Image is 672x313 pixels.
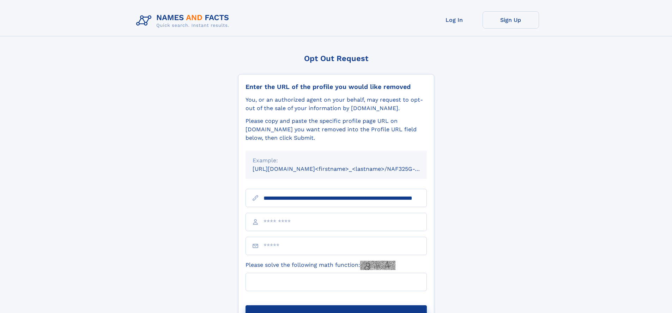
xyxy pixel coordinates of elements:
a: Log In [426,11,483,29]
a: Sign Up [483,11,539,29]
img: Logo Names and Facts [133,11,235,30]
div: Please copy and paste the specific profile page URL on [DOMAIN_NAME] you want removed into the Pr... [246,117,427,142]
div: Example: [253,156,420,165]
div: Enter the URL of the profile you would like removed [246,83,427,91]
div: You, or an authorized agent on your behalf, may request to opt-out of the sale of your informatio... [246,96,427,113]
label: Please solve the following math function: [246,261,395,270]
small: [URL][DOMAIN_NAME]<firstname>_<lastname>/NAF325G-xxxxxxxx [253,165,440,172]
div: Opt Out Request [238,54,434,63]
